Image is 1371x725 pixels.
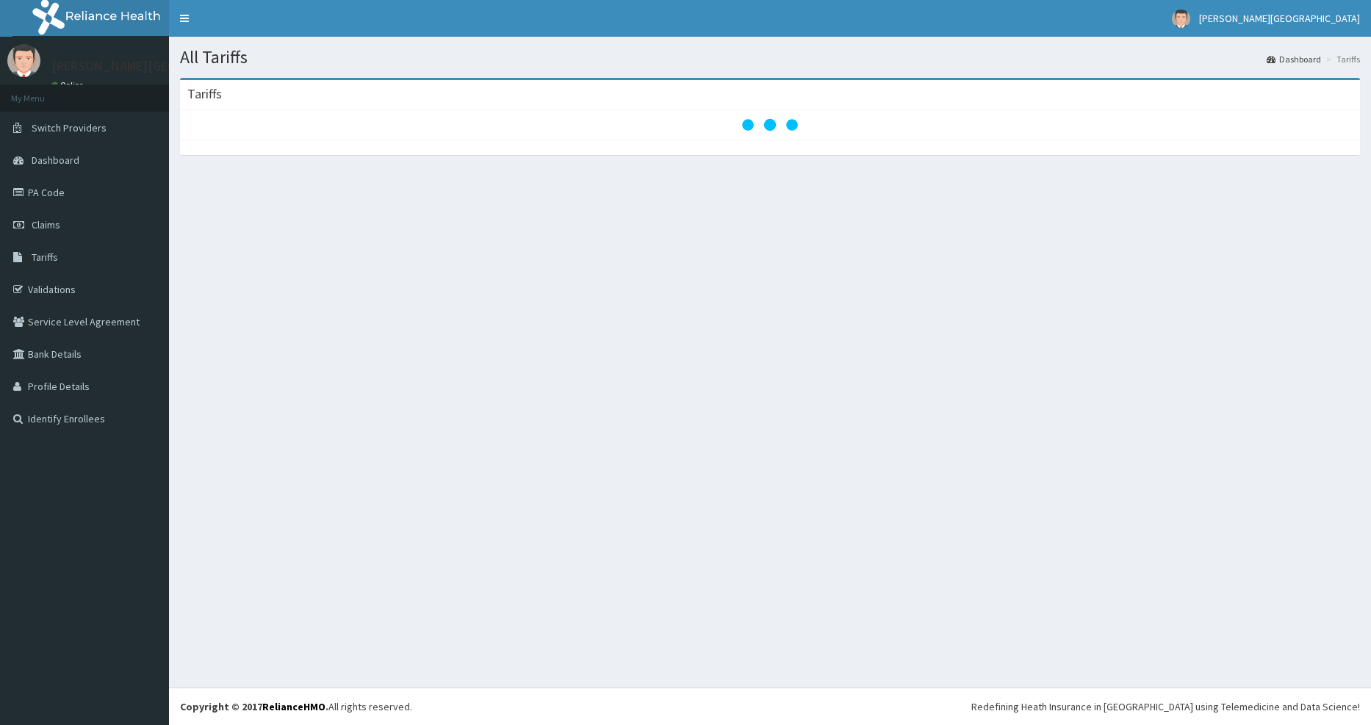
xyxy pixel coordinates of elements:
p: [PERSON_NAME][GEOGRAPHIC_DATA] [51,59,269,73]
a: RelianceHMO [262,700,325,713]
svg: audio-loading [741,95,799,154]
span: Dashboard [32,154,79,167]
a: Online [51,80,87,90]
h1: All Tariffs [180,48,1360,67]
a: Dashboard [1267,53,1321,65]
img: User Image [1172,10,1190,28]
span: [PERSON_NAME][GEOGRAPHIC_DATA] [1199,12,1360,25]
span: Tariffs [32,250,58,264]
strong: Copyright © 2017 . [180,700,328,713]
span: Claims [32,218,60,231]
footer: All rights reserved. [169,688,1371,725]
span: Switch Providers [32,121,107,134]
h3: Tariffs [187,87,222,101]
li: Tariffs [1323,53,1360,65]
img: User Image [7,44,40,77]
div: Redefining Heath Insurance in [GEOGRAPHIC_DATA] using Telemedicine and Data Science! [971,699,1360,714]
